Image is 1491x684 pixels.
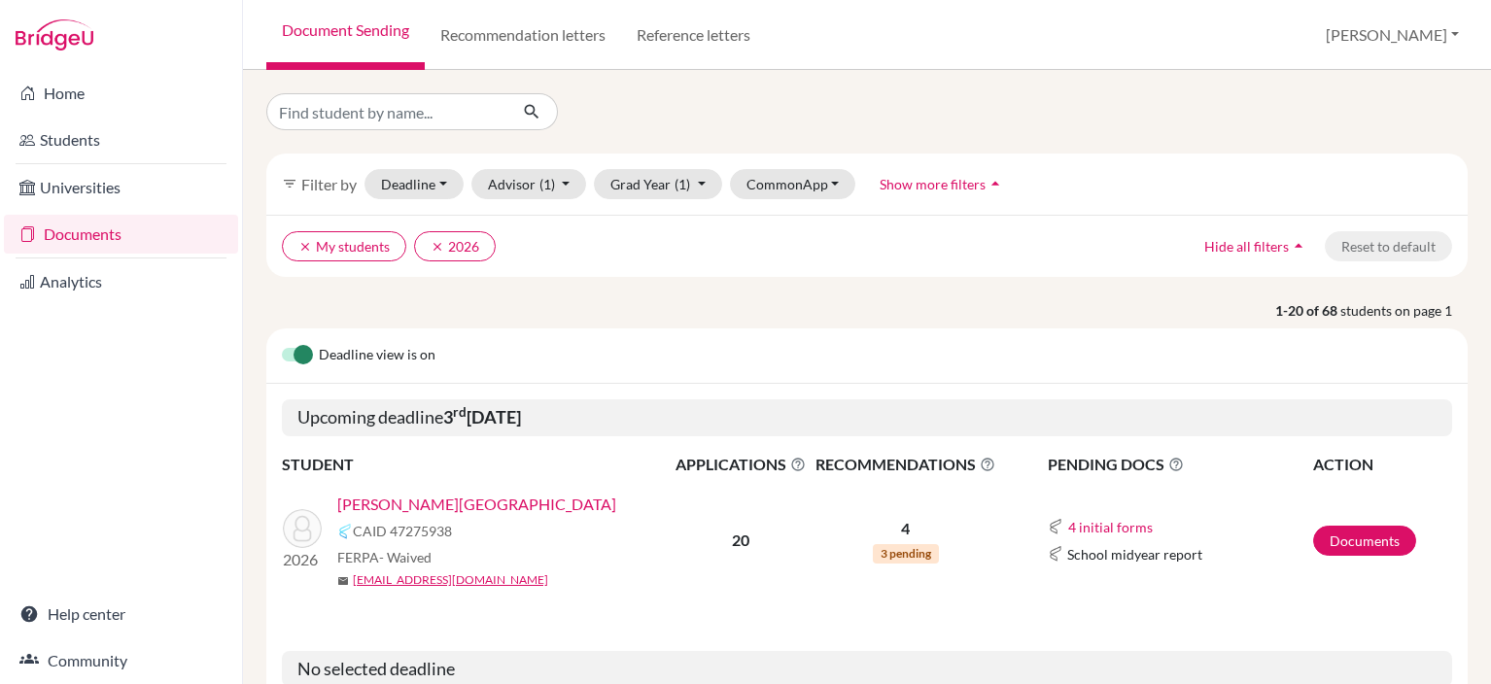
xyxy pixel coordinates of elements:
span: CAID 47275938 [353,521,452,541]
button: clear2026 [414,231,496,261]
strong: 1-20 of 68 [1275,300,1340,321]
span: Show more filters [880,176,986,192]
span: PENDING DOCS [1048,453,1311,476]
span: RECOMMENDATIONS [811,453,1000,476]
a: [PERSON_NAME][GEOGRAPHIC_DATA] [337,493,616,516]
span: Hide all filters [1204,238,1289,255]
button: CommonApp [730,169,856,199]
button: Hide all filtersarrow_drop_up [1188,231,1325,261]
span: FERPA [337,547,432,567]
h5: Upcoming deadline [282,399,1452,436]
i: arrow_drop_up [986,174,1005,193]
i: filter_list [282,176,297,191]
img: Stojadinovic, Eo [283,509,322,548]
button: clearMy students [282,231,406,261]
button: 4 initial forms [1067,516,1154,538]
span: (1) [675,176,690,192]
span: students on page 1 [1340,300,1468,321]
i: arrow_drop_up [1289,236,1308,256]
a: Home [4,74,238,113]
span: - Waived [379,549,432,565]
sup: rd [453,404,467,420]
p: 4 [811,517,1000,540]
i: clear [431,240,444,254]
button: Advisor(1) [471,169,587,199]
span: School midyear report [1067,544,1202,564]
a: Students [4,120,238,159]
button: Reset to default [1325,231,1452,261]
a: Help center [4,595,238,633]
span: Deadline view is on [319,344,435,367]
span: (1) [539,176,555,192]
p: 2026 [283,548,322,571]
input: Find student by name... [266,93,507,130]
a: Universities [4,168,238,207]
a: Documents [4,215,238,254]
a: Community [4,641,238,680]
img: Common App logo [1048,546,1063,562]
span: 3 pending [873,544,939,564]
a: Documents [1313,526,1416,556]
th: STUDENT [282,452,671,477]
span: APPLICATIONS [672,453,809,476]
span: Filter by [301,175,357,193]
b: 20 [732,530,749,549]
button: Show more filtersarrow_drop_up [863,169,1022,199]
button: [PERSON_NAME] [1317,17,1468,53]
b: 3 [DATE] [443,406,521,427]
button: Deadline [364,169,464,199]
th: ACTION [1312,452,1452,477]
a: [EMAIL_ADDRESS][DOMAIN_NAME] [353,571,548,589]
img: Bridge-U [16,19,93,51]
button: Grad Year(1) [594,169,722,199]
i: clear [298,240,312,254]
a: Analytics [4,262,238,301]
img: Common App logo [1048,519,1063,534]
span: mail [337,575,349,587]
img: Common App logo [337,524,353,539]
